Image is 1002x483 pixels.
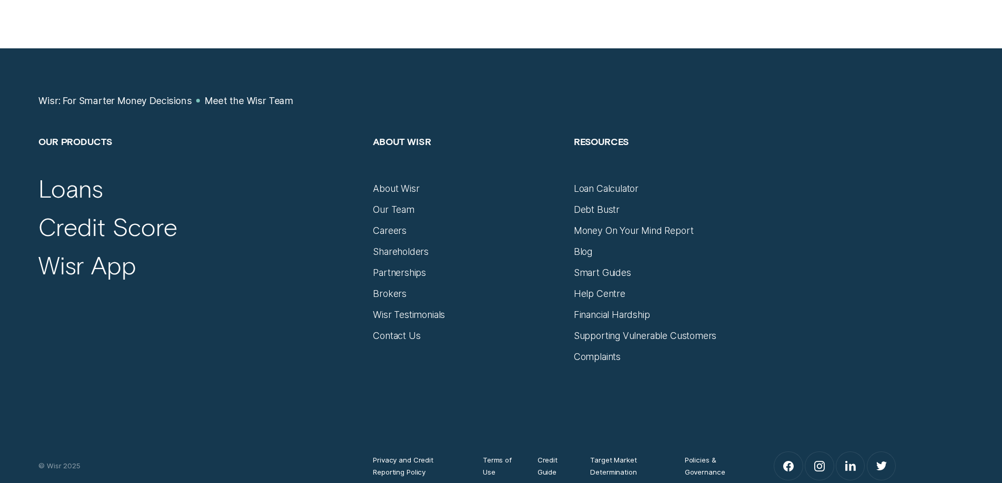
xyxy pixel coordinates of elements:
a: Loan Calculator [574,183,639,194]
a: Debt Bustr [574,204,620,215]
a: Target Market Determination [590,454,663,477]
a: Policies & Governance [685,454,742,477]
a: LinkedIn [836,452,864,480]
a: Wisr App [38,250,136,281]
a: Help Centre [574,288,625,300]
a: Partnerships [373,267,426,279]
a: Contact Us [373,330,420,342]
a: Facebook [774,452,802,480]
h2: Resources [574,136,763,183]
a: Careers [373,225,407,237]
a: Our Team [373,204,414,215]
h2: About Wisr [373,136,562,183]
a: Financial Hardship [574,309,650,321]
a: Loans [38,173,103,204]
a: Smart Guides [574,267,631,279]
a: Complaints [574,351,621,363]
a: Privacy and Credit Reporting Policy [373,454,462,477]
a: Supporting Vulnerable Customers [574,330,717,342]
a: Instagram [805,452,833,480]
div: © Wisr 2025 [33,460,367,471]
a: Wisr: For Smarter Money Decisions [38,95,191,107]
a: Terms of Use [483,454,517,477]
a: Twitter [867,452,895,480]
a: Credit Guide [538,454,570,477]
a: Wisr Testimonials [373,309,445,321]
a: Blog [574,246,592,258]
h2: Our Products [38,136,361,183]
a: Credit Score [38,212,177,242]
a: Shareholders [373,246,429,258]
a: Money On Your Mind Report [574,225,694,237]
a: Meet the Wisr Team [205,95,293,107]
a: About Wisr [373,183,419,194]
a: Brokers [373,288,407,300]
